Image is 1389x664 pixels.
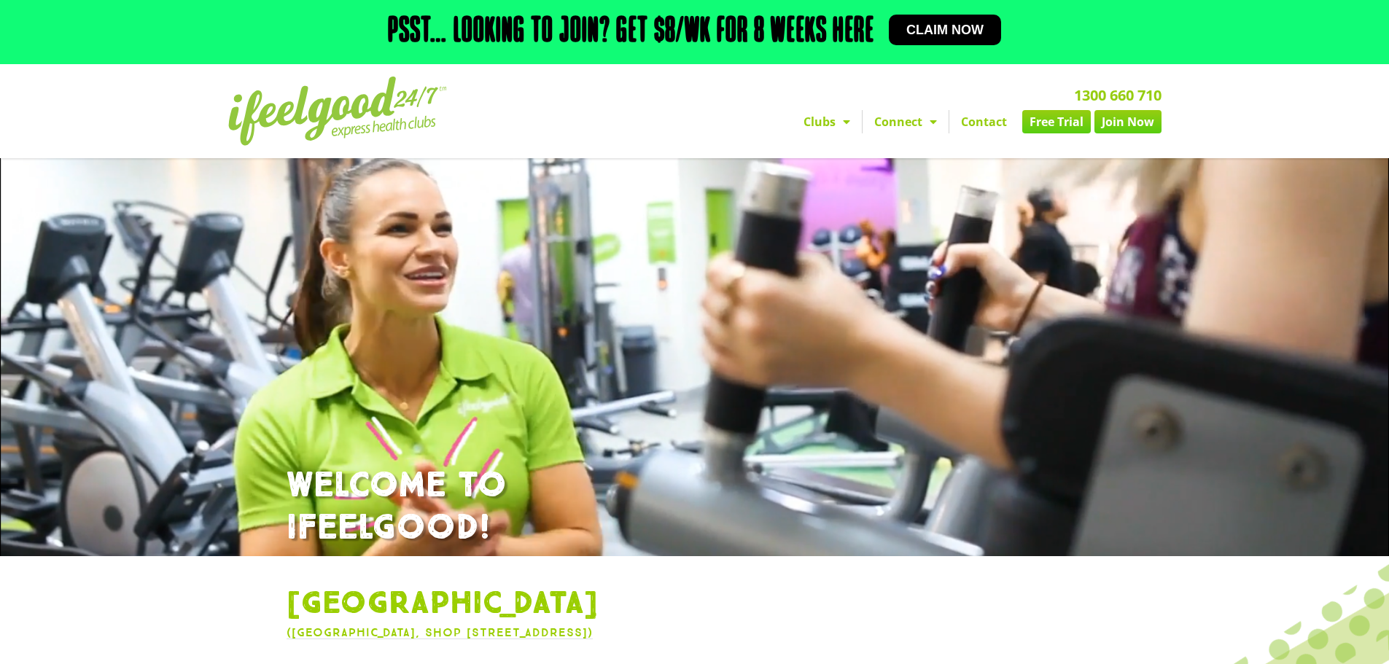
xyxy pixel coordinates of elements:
[287,465,1103,549] h1: WELCOME TO IFEELGOOD!
[889,15,1001,45] a: Claim now
[863,110,949,133] a: Connect
[1094,110,1162,133] a: Join Now
[388,15,874,50] h2: Psst… Looking to join? Get $8/wk for 8 weeks here
[287,625,593,639] a: ([GEOGRAPHIC_DATA], Shop [STREET_ADDRESS])
[949,110,1019,133] a: Contact
[560,110,1162,133] nav: Menu
[906,23,984,36] span: Claim now
[792,110,862,133] a: Clubs
[287,585,1103,623] h1: [GEOGRAPHIC_DATA]
[1074,85,1162,105] a: 1300 660 710
[1022,110,1091,133] a: Free Trial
